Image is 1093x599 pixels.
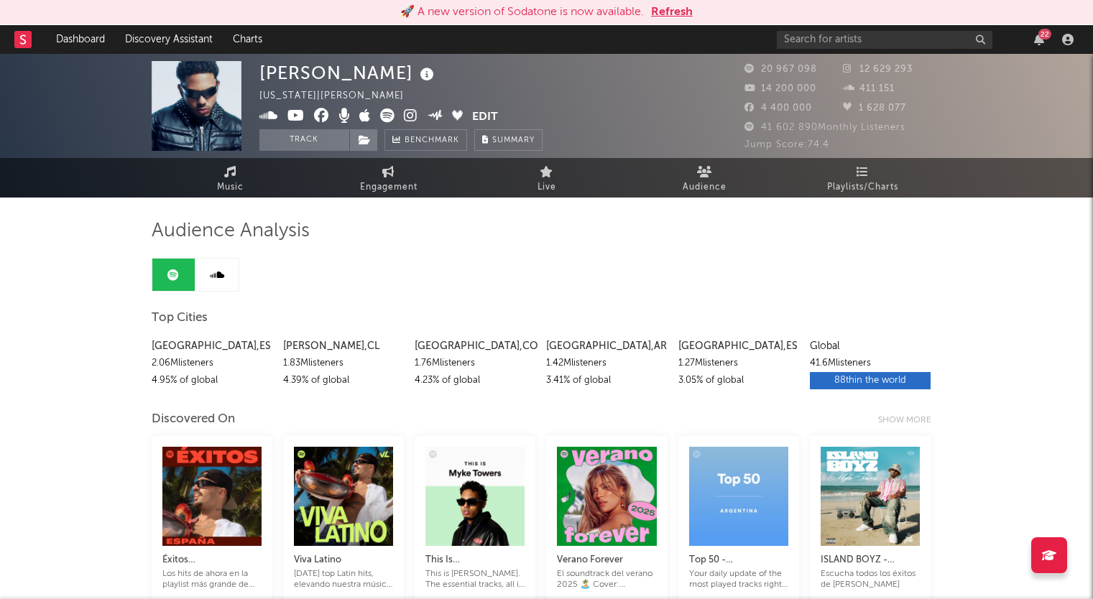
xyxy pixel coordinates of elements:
[415,338,535,355] div: [GEOGRAPHIC_DATA] , CO
[425,552,525,569] div: This Is [PERSON_NAME]
[283,372,404,389] div: 4.39 % of global
[843,65,913,74] span: 12 629 293
[689,552,788,569] div: Top 50 - [GEOGRAPHIC_DATA]
[843,84,895,93] span: 411 151
[1038,29,1051,40] div: 22
[425,569,525,590] div: This is [PERSON_NAME]. The essential tracks, all in one playlist.
[810,372,931,389] div: 88th in the world
[425,537,525,590] a: This Is [PERSON_NAME]This is [PERSON_NAME]. The essential tracks, all in one playlist.
[821,569,920,590] div: Escucha todos los éxitos de [PERSON_NAME]
[827,179,898,196] span: Playlists/Charts
[294,569,393,590] div: [DATE] top Latin hits, elevando nuestra música. Cover: Rels B
[384,129,467,151] a: Benchmark
[744,103,812,113] span: 4 400 000
[810,355,931,372] div: 41.6M listeners
[557,569,656,590] div: El soundtrack del verano 2025 🏝️ Cover: [PERSON_NAME]
[557,537,656,590] a: Verano ForeverEl soundtrack del verano 2025 🏝️ Cover: [PERSON_NAME]
[259,61,438,85] div: [PERSON_NAME]
[538,179,556,196] span: Live
[689,569,788,590] div: Your daily update of the most played tracks right now - [GEOGRAPHIC_DATA].
[546,355,667,372] div: 1.42M listeners
[810,338,931,355] div: Global
[626,158,784,198] a: Audience
[744,84,816,93] span: 14 200 000
[162,569,262,590] div: Los hits de ahora en la playlist más grande de [GEOGRAPHIC_DATA]. Feat. Rels B
[821,537,920,590] a: ISLAND BOYZ - [PERSON_NAME]Escucha todos los éxitos de [PERSON_NAME]
[223,25,272,54] a: Charts
[283,338,404,355] div: [PERSON_NAME] , CL
[474,129,543,151] button: Summary
[400,4,644,21] div: 🚀 A new version of Sodatone is now available.
[546,338,667,355] div: [GEOGRAPHIC_DATA] , AR
[678,372,799,389] div: 3.05 % of global
[546,372,667,389] div: 3.41 % of global
[821,552,920,569] div: ISLAND BOYZ - [PERSON_NAME]
[678,355,799,372] div: 1.27M listeners
[152,372,272,389] div: 4.95 % of global
[152,411,235,428] div: Discovered On
[683,179,727,196] span: Audience
[1034,34,1044,45] button: 22
[217,179,244,196] span: Music
[259,88,420,105] div: [US_STATE] | [PERSON_NAME]
[744,140,829,149] span: Jump Score: 74.4
[878,412,942,429] div: Show more
[152,338,272,355] div: [GEOGRAPHIC_DATA] , ES
[152,158,310,198] a: Music
[744,65,817,74] span: 20 967 098
[784,158,942,198] a: Playlists/Charts
[360,179,418,196] span: Engagement
[678,338,799,355] div: [GEOGRAPHIC_DATA] , ES
[492,136,535,144] span: Summary
[472,108,498,126] button: Edit
[843,103,906,113] span: 1 628 077
[115,25,223,54] a: Discovery Assistant
[689,537,788,590] a: Top 50 - [GEOGRAPHIC_DATA]Your daily update of the most played tracks right now - [GEOGRAPHIC_DATA].
[310,158,468,198] a: Engagement
[152,310,208,327] span: Top Cities
[415,355,535,372] div: 1.76M listeners
[777,31,992,49] input: Search for artists
[468,158,626,198] a: Live
[259,129,349,151] button: Track
[283,355,404,372] div: 1.83M listeners
[294,552,393,569] div: Viva Latino
[152,223,310,240] span: Audience Analysis
[152,355,272,372] div: 2.06M listeners
[557,552,656,569] div: Verano Forever
[415,372,535,389] div: 4.23 % of global
[162,552,262,569] div: Éxitos [GEOGRAPHIC_DATA]
[162,537,262,590] a: Éxitos [GEOGRAPHIC_DATA]Los hits de ahora en la playlist más grande de [GEOGRAPHIC_DATA]. Feat. R...
[294,537,393,590] a: Viva Latino[DATE] top Latin hits, elevando nuestra música. Cover: Rels B
[405,132,459,149] span: Benchmark
[744,123,905,132] span: 41 602 890 Monthly Listeners
[46,25,115,54] a: Dashboard
[651,4,693,21] button: Refresh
